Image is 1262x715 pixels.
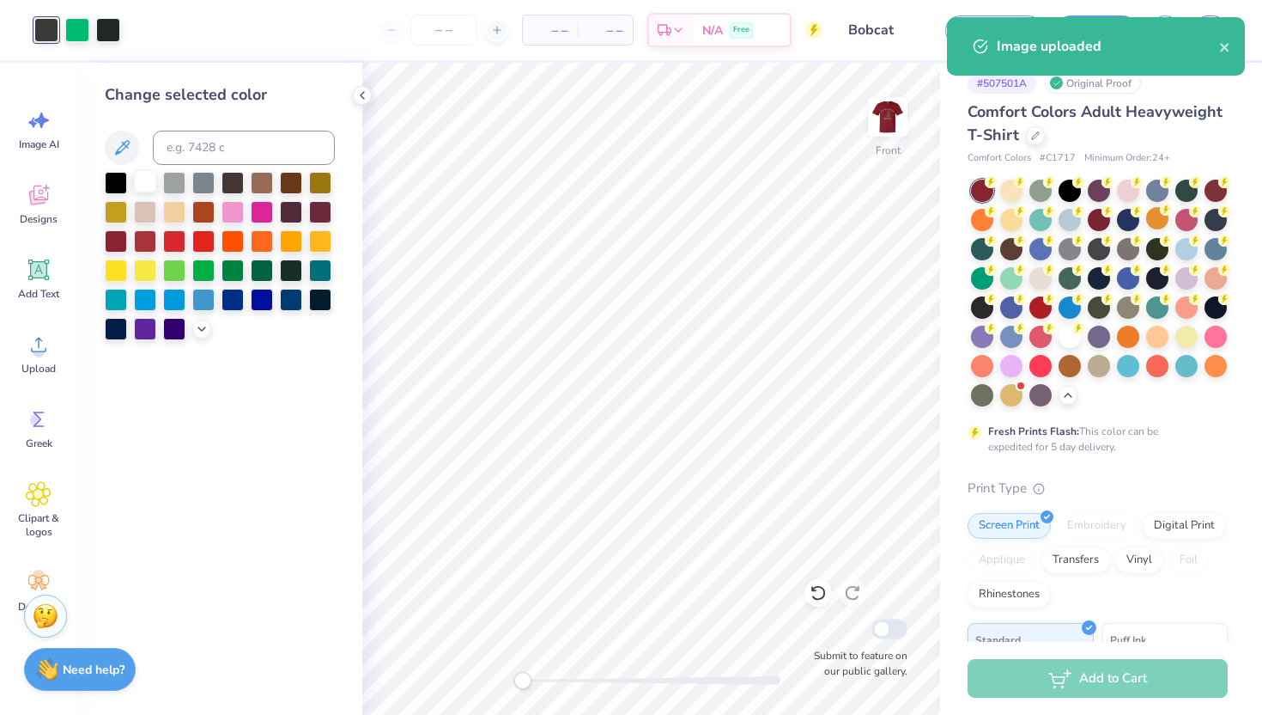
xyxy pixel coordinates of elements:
[105,83,335,107] div: Change selected color
[871,100,905,134] img: Front
[514,672,531,689] div: Accessibility label
[410,15,477,46] input: – –
[733,24,749,36] span: Free
[876,143,901,158] div: Front
[988,424,1199,455] div: This color can be expedited for 5 day delivery.
[702,21,723,40] span: N/A
[19,137,59,151] span: Image AI
[988,425,1079,438] strong: Fresh Prints Flash:
[533,21,567,40] span: – –
[968,151,1031,166] span: Comfort Colors
[968,479,1228,498] div: Print Type
[1084,151,1170,166] span: Minimum Order: 24 +
[18,287,59,301] span: Add Text
[63,662,124,678] strong: Need help?
[1041,547,1110,573] div: Transfers
[20,212,58,226] span: Designs
[21,362,56,376] span: Upload
[10,511,67,539] span: Clipart & logos
[968,582,1051,608] div: Rhinestones
[18,600,59,614] span: Decorate
[968,513,1051,539] div: Screen Print
[1110,631,1146,649] span: Puff Ink
[1115,547,1163,573] div: Vinyl
[997,36,1219,57] div: Image uploaded
[153,131,335,165] input: e.g. 7428 c
[1143,513,1226,539] div: Digital Print
[968,101,1223,145] span: Comfort Colors Adult Heavyweight T-Shirt
[975,631,1021,649] span: Standard
[1056,513,1138,539] div: Embroidery
[588,21,622,40] span: – –
[26,437,52,450] span: Greek
[835,13,919,47] input: Untitled Design
[1168,547,1209,573] div: Foil
[1040,151,1076,166] span: # C1717
[804,648,907,679] label: Submit to feature on our public gallery.
[968,547,1036,573] div: Applique
[1219,36,1231,57] button: close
